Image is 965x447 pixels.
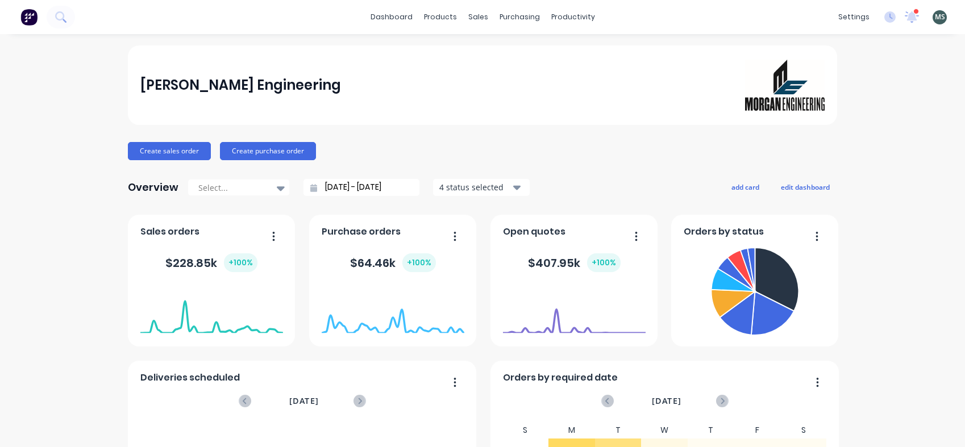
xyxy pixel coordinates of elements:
[165,253,257,272] div: $ 228.85k
[503,371,618,385] span: Orders by required date
[289,395,319,407] span: [DATE]
[494,9,546,26] div: purchasing
[734,422,780,438] div: F
[418,9,463,26] div: products
[128,176,178,199] div: Overview
[350,253,436,272] div: $ 64.46k
[587,253,621,272] div: + 100 %
[322,225,401,239] span: Purchase orders
[773,179,837,194] button: edit dashboard
[595,422,642,438] div: T
[224,253,257,272] div: + 100 %
[503,225,565,239] span: Open quotes
[402,253,436,272] div: + 100 %
[833,9,875,26] div: settings
[780,422,827,438] div: S
[528,253,621,272] div: $ 407.95k
[684,225,764,239] span: Orders by status
[365,9,418,26] a: dashboard
[502,422,549,438] div: S
[140,225,199,239] span: Sales orders
[688,422,734,438] div: T
[745,60,825,111] img: Morgan Engineering
[724,179,767,194] button: add card
[220,142,316,160] button: Create purchase order
[463,9,494,26] div: sales
[548,422,595,438] div: M
[652,395,681,407] span: [DATE]
[439,181,511,193] div: 4 status selected
[935,12,945,22] span: MS
[140,371,240,385] span: Deliveries scheduled
[433,179,530,196] button: 4 status selected
[641,422,688,438] div: W
[20,9,38,26] img: Factory
[140,74,341,97] div: [PERSON_NAME] Engineering
[546,9,601,26] div: productivity
[128,142,211,160] button: Create sales order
